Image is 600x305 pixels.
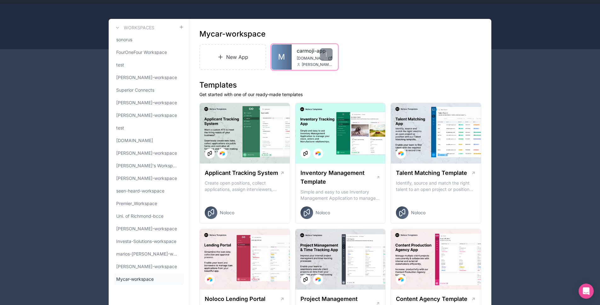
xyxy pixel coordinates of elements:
span: FourOneFour Workspace [116,49,167,55]
span: [PERSON_NAME]-workspace [116,74,177,81]
span: [PERSON_NAME]-workspace [116,175,177,181]
a: Superior Connects [114,84,184,96]
a: marios-[PERSON_NAME]-workspace [114,248,184,260]
span: sonorus [116,37,132,43]
h1: Inventory Management Template [300,169,376,186]
span: [PERSON_NAME][EMAIL_ADDRESS][DOMAIN_NAME] [302,62,333,67]
a: [PERSON_NAME]-workspace [114,223,184,234]
img: Airtable Logo [398,151,403,156]
p: Create open positions, collect applications, assign interviewers, centralise candidate feedback a... [205,180,285,193]
span: M [278,52,285,62]
span: Mycar-workspace [116,276,154,282]
span: Investa-Solutions-workspace [116,238,176,245]
span: seen-heard-workspace [116,188,164,194]
a: [PERSON_NAME]-workspace [114,173,184,184]
span: [PERSON_NAME]-workspace [116,112,177,118]
span: Uni. of Richmond-bcce [116,213,163,219]
a: [PERSON_NAME]-workspace [114,72,184,83]
a: [PERSON_NAME]-workspace [114,97,184,108]
p: Simple and easy to use Inventory Management Application to manage your stock, orders and Manufact... [300,189,380,201]
span: [PERSON_NAME]-workspace [116,100,177,106]
h1: Talent Matching Template [396,169,467,177]
h3: Workspaces [124,25,154,31]
img: Airtable Logo [207,277,212,282]
a: Premier_Workspace [114,198,184,209]
a: [PERSON_NAME]-workspace [114,110,184,121]
a: seen-heard-workspace [114,185,184,197]
a: [DOMAIN_NAME] [297,56,333,61]
a: sonorus [114,34,184,45]
a: Investa-Solutions-workspace [114,236,184,247]
a: [PERSON_NAME]-workspace [114,261,184,272]
h1: Noloco Lending Portal [205,295,266,303]
a: test [114,122,184,134]
span: Superior Connects [116,87,154,93]
span: [PERSON_NAME]'s Workspace [116,163,179,169]
span: Premier_Workspace [116,200,157,207]
p: Get started with one of our ready-made templates [199,91,481,98]
span: [DOMAIN_NAME] [297,56,325,61]
span: [DOMAIN_NAME] [116,137,153,144]
span: Noloco [220,210,234,216]
span: Noloco [411,210,426,216]
a: M [271,44,292,70]
h1: Applicant Tracking System [205,169,278,177]
span: test [116,125,124,131]
a: [PERSON_NAME]-workspace [114,147,184,159]
span: [PERSON_NAME]-workspace [116,226,177,232]
a: Uni. of Richmond-bcce [114,210,184,222]
a: [DOMAIN_NAME] [114,135,184,146]
a: [PERSON_NAME]'s Workspace [114,160,184,171]
p: Identify, source and match the right talent to an open project or position with our Talent Matchi... [396,180,476,193]
a: Workspaces [114,24,154,32]
div: Open Intercom Messenger [579,284,594,299]
span: test [116,62,124,68]
span: Noloco [316,210,330,216]
span: [PERSON_NAME]-workspace [116,150,177,156]
span: marios-[PERSON_NAME]-workspace [116,251,179,257]
img: Airtable Logo [316,151,321,156]
h1: Mycar-workspace [199,29,266,39]
a: test [114,59,184,71]
span: [PERSON_NAME]-workspace [116,263,177,270]
img: Airtable Logo [220,151,225,156]
a: New App [199,44,266,70]
h1: Content Agency Template [396,295,467,303]
img: Airtable Logo [398,277,403,282]
a: carmoji-app [297,47,333,55]
img: Airtable Logo [316,277,321,282]
a: Mycar-workspace [114,273,184,285]
h1: Templates [199,80,481,90]
a: FourOneFour Workspace [114,47,184,58]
